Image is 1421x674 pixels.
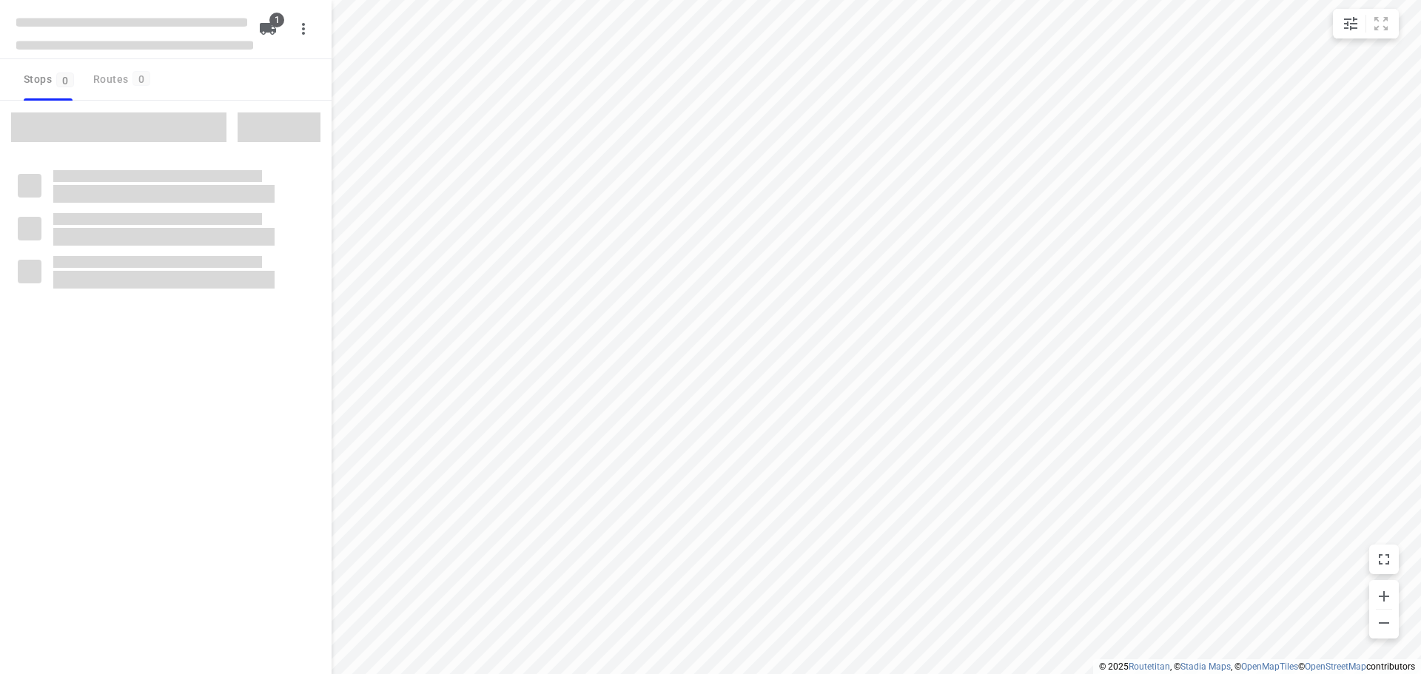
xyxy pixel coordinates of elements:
[1336,9,1365,38] button: Map settings
[1180,661,1231,672] a: Stadia Maps
[1129,661,1170,672] a: Routetitan
[1305,661,1366,672] a: OpenStreetMap
[1241,661,1298,672] a: OpenMapTiles
[1333,9,1399,38] div: small contained button group
[1099,661,1415,672] li: © 2025 , © , © © contributors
